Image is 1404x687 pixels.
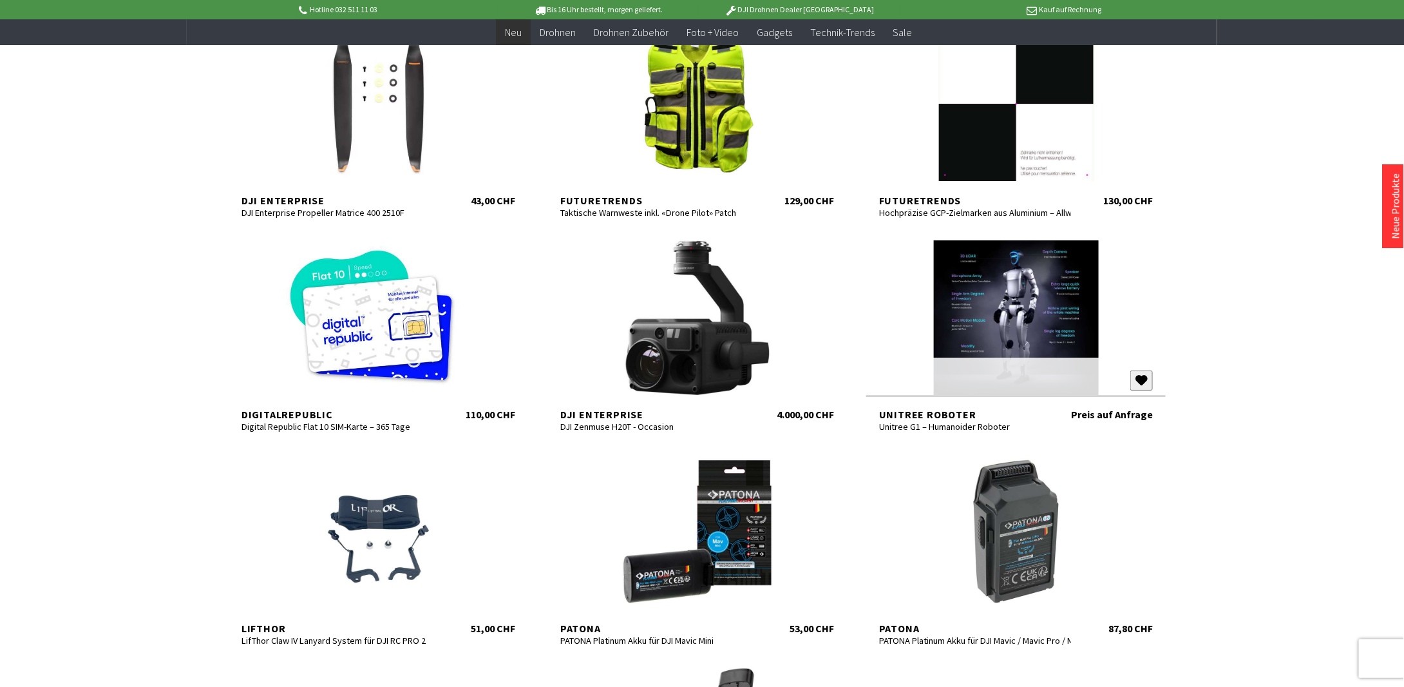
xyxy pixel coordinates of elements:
div: Unitree Roboter [879,408,1071,421]
div: 87,80 CHF [1108,622,1153,635]
span: Drohnen Zubehör [594,26,669,39]
a: Unitree Roboter Unitree G1 – Humanoider Roboter Preis auf Anfrage [866,240,1166,421]
a: Lifthor LifThor Claw IV Lanyard System für DJI RC PRO 2 51,00 CHF [229,454,528,635]
a: Neu [496,19,531,46]
a: DJI Enterprise DJI Enterprise Propeller Matrice 400 2510F 43,00 CHF [229,26,528,207]
a: Futuretrends Hochpräzise GCP-Zielmarken aus Aluminium – Allwetter & Drohnen-kompatibel 130,00 CHF [866,26,1166,207]
span: Neu [505,26,522,39]
a: Technik-Trends [801,19,884,46]
div: Patona [560,622,752,635]
div: Futuretrends [560,194,752,207]
a: digitalrepublic Digital Republic Flat 10 SIM-Karte – 365 Tage 110,00 CHF [229,240,528,421]
span: Foto + Video [687,26,739,39]
a: Foto + Video [678,19,748,46]
div: Taktische Warnweste inkl. «Drone Pilot» Patch [560,207,752,218]
a: Drohnen Zubehör [585,19,678,46]
span: Gadgets [757,26,792,39]
p: Bis 16 Uhr bestellt, morgen geliefert. [498,2,699,17]
div: 51,00 CHF [471,622,515,635]
p: Hotline 032 511 11 03 [296,2,497,17]
a: DJI Enterprise DJI Zenmuse H20T - Occasion 4.000,00 CHF [547,240,847,421]
a: Sale [884,19,921,46]
span: Drohnen [540,26,576,39]
div: digitalrepublic [242,408,433,421]
div: Unitree G1 – Humanoider Roboter [879,421,1071,432]
div: Digital Republic Flat 10 SIM-Karte – 365 Tage [242,421,433,432]
div: 110,00 CHF [466,408,515,421]
a: Patona PATONA Platinum Akku für DJI Mavic / Mavic Pro / Mavic Pro Platinum 87,80 CHF [866,454,1166,635]
div: 43,00 CHF [471,194,515,207]
a: Gadgets [748,19,801,46]
a: Neue Produkte [1389,173,1402,239]
div: DJI Enterprise [242,194,433,207]
p: DJI Drohnen Dealer [GEOGRAPHIC_DATA] [699,2,900,17]
div: 53,00 CHF [790,622,834,635]
div: Futuretrends [879,194,1071,207]
div: LifThor Claw IV Lanyard System für DJI RC PRO 2 [242,635,433,646]
div: DJI Enterprise [560,408,752,421]
span: Technik-Trends [810,26,875,39]
a: Futuretrends Taktische Warnweste inkl. «Drone Pilot» Patch 129,00 CHF [547,26,847,207]
div: DJI Enterprise Propeller Matrice 400 2510F [242,207,433,218]
a: Patona PATONA Platinum Akku für DJI Mavic Mini 53,00 CHF [547,454,847,635]
div: DJI Zenmuse H20T - Occasion [560,421,752,432]
div: PATONA Platinum Akku für DJI Mavic / Mavic Pro / Mavic Pro Platinum [879,635,1071,646]
p: Kauf auf Rechnung [900,2,1101,17]
div: Hochpräzise GCP-Zielmarken aus Aluminium – Allwetter & Drohnen-kompatibel [879,207,1071,218]
div: 4.000,00 CHF [777,408,834,421]
div: 129,00 CHF [784,194,834,207]
div: Lifthor [242,622,433,635]
a: Drohnen [531,19,585,46]
span: Sale [893,26,912,39]
div: Preis auf Anfrage [1071,408,1153,421]
div: Patona [879,622,1071,635]
div: 130,00 CHF [1103,194,1153,207]
div: PATONA Platinum Akku für DJI Mavic Mini [560,635,752,646]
